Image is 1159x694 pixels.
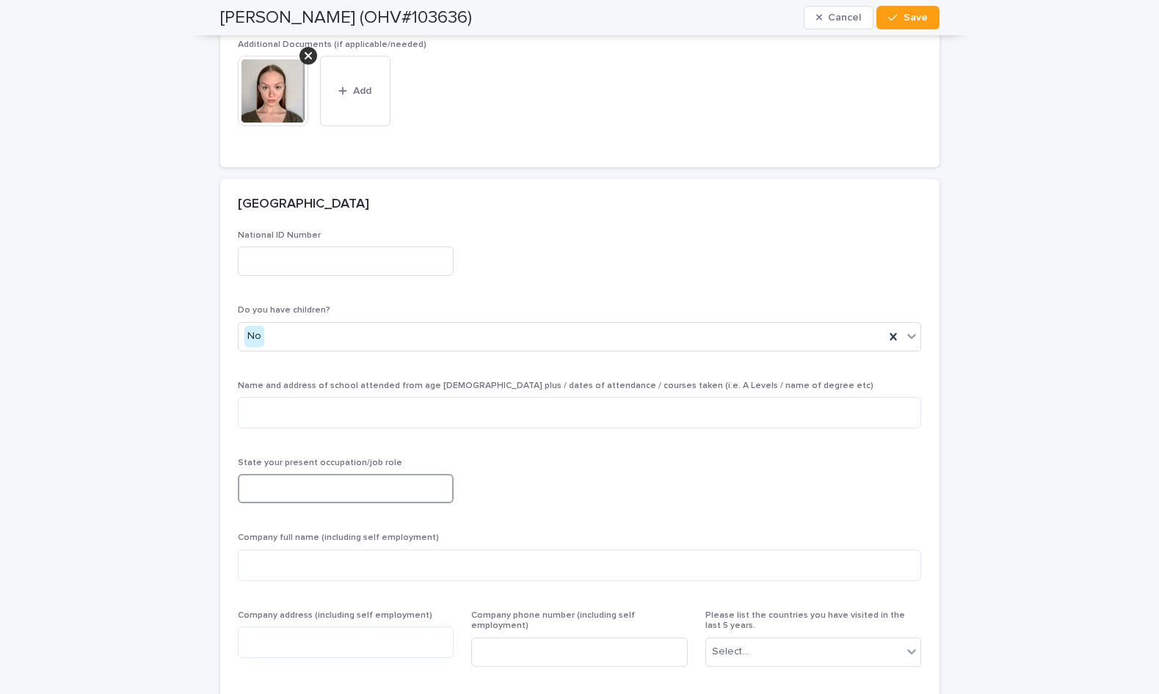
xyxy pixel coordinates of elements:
[238,197,369,213] h2: [GEOGRAPHIC_DATA]
[238,40,426,49] span: Additional Documents (if applicable/needed)
[804,6,874,29] button: Cancel
[320,56,390,126] button: Add
[238,611,432,620] span: Company address (including self employment)
[712,644,749,660] div: Select...
[238,381,873,390] span: Name and address of school attended from age [DEMOGRAPHIC_DATA] plus / dates of attendance / cour...
[220,7,472,29] h2: [PERSON_NAME] (OHV#103636)
[238,306,330,315] span: Do you have children?
[828,12,861,23] span: Cancel
[244,326,264,347] div: No
[904,12,928,23] span: Save
[238,231,321,240] span: National ID Number
[238,533,439,542] span: Company full name (including self employment)
[238,459,402,467] span: State your present occupation/job role
[353,86,371,96] span: Add
[705,611,905,630] span: Please list the countries you have visited in the last 5 years.
[471,611,635,630] span: Company phone number (including self employment)
[876,6,939,29] button: Save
